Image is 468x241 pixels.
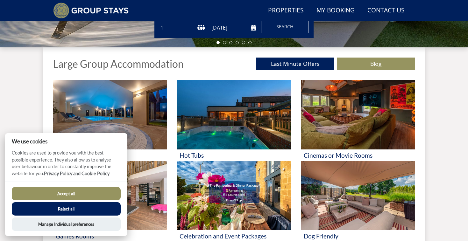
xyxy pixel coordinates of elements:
h3: Games Rooms [56,233,164,239]
a: Blog [337,58,415,70]
button: Reject all [12,202,121,216]
img: 'Swimming Pool' - Large Group Accommodation Holiday Ideas [53,80,167,149]
button: Search [261,20,309,33]
img: 'Cinemas or Movie Rooms' - Large Group Accommodation Holiday Ideas [301,80,415,149]
a: 'Cinemas or Movie Rooms' - Large Group Accommodation Holiday Ideas Cinemas or Movie Rooms [301,80,415,161]
h1: Large Group Accommodation [53,58,184,69]
p: Cookies are used to provide you with the best possible experience. They also allow us to analyse ... [5,149,127,182]
button: Accept all [12,187,121,200]
a: Privacy Policy and Cookie Policy [44,171,110,176]
img: 'Dog Friendly' - Large Group Accommodation Holiday Ideas [301,161,415,231]
span: Search [276,24,294,30]
input: Arrival Date [210,23,256,33]
a: 'Hot Tubs' - Large Group Accommodation Holiday Ideas Hot Tubs [177,80,291,161]
h3: Dog Friendly [304,233,412,239]
a: My Booking [314,3,357,18]
a: 'Swimming Pool' - Large Group Accommodation Holiday Ideas Swimming Pool [53,80,167,161]
img: 'Hot Tubs' - Large Group Accommodation Holiday Ideas [177,80,291,149]
h3: Hot Tubs [180,152,288,159]
h2: We use cookies [5,138,127,144]
img: Group Stays [53,3,129,18]
a: Contact Us [365,3,407,18]
h3: Cinemas or Movie Rooms [304,152,412,159]
a: Last Minute Offers [256,58,334,70]
a: Properties [266,3,306,18]
h3: Celebration and Event Packages [180,233,288,239]
img: 'Celebration and Event Packages' - Large Group Accommodation Holiday Ideas [177,161,291,231]
button: Manage Individual preferences [12,217,121,231]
